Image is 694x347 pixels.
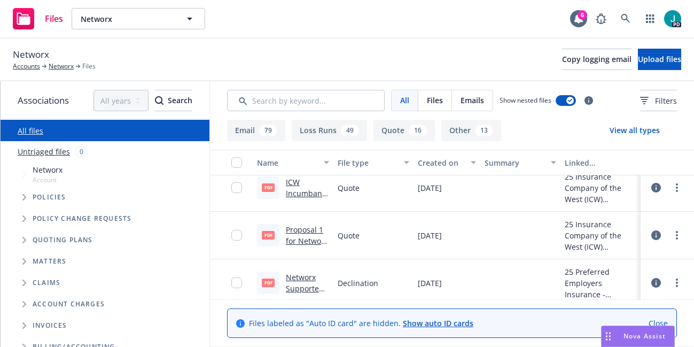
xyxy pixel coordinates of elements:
[33,322,67,329] span: Invoices
[565,266,636,300] div: 25 Preferred Employers Insurance - Preferred Employers Insurance - Workers' Compensation
[638,54,681,64] span: Upload files
[33,175,63,184] span: Account
[33,301,105,307] span: Account charges
[485,157,544,168] div: Summary
[286,177,329,243] a: ICW Incumbant Carrier Renewal Proposal.pdf
[341,125,359,136] div: 49
[640,95,677,106] span: Filters
[560,150,641,175] button: Linked associations
[475,125,493,136] div: 13
[33,215,131,222] span: Policy change requests
[33,194,66,201] span: Policies
[231,157,242,168] input: Select all
[418,182,442,194] span: [DATE]
[155,96,163,105] svg: Search
[338,157,397,168] div: File type
[670,181,683,194] a: more
[262,279,275,287] span: pdf
[249,318,473,329] span: Files labeled as "Auto ID card" are hidden.
[623,331,666,341] span: Nova Assist
[418,157,464,168] div: Created on
[33,280,60,286] span: Claims
[480,150,560,175] button: Summary
[590,8,612,29] a: Report a Bug
[9,4,67,34] a: Files
[640,90,677,111] button: Filters
[257,157,317,168] div: Name
[81,13,173,25] span: Networx
[286,225,328,313] a: Proposal 1 for Networx Supported Living Services, Inc. ($261,688) (1).pdf
[649,318,668,329] a: Close
[155,90,192,111] div: Search
[338,277,378,289] span: Declination
[155,90,192,111] button: SearchSearch
[441,120,501,141] button: Other
[615,8,636,29] a: Search
[461,95,484,106] span: Emails
[578,10,587,20] div: 6
[418,230,442,241] span: [DATE]
[338,182,360,194] span: Quote
[253,150,333,175] button: Name
[72,8,205,29] button: Networx
[13,48,49,61] span: Networx
[18,146,70,157] a: Untriaged files
[13,61,40,71] a: Accounts
[259,125,277,136] div: 79
[403,318,473,328] a: Show auto ID cards
[373,120,435,141] button: Quote
[74,145,89,158] div: 0
[33,164,63,175] span: Networx
[602,326,615,346] div: Drag to move
[231,230,242,241] input: Toggle Row Selected
[655,95,677,106] span: Filters
[333,150,414,175] button: File type
[638,49,681,70] button: Upload files
[33,237,93,243] span: Quoting plans
[400,95,409,106] span: All
[33,258,66,265] span: Matters
[231,182,242,193] input: Toggle Row Selected
[231,277,242,288] input: Toggle Row Selected
[49,61,74,71] a: Networx
[565,157,636,168] div: Linked associations
[262,183,275,191] span: pdf
[640,8,661,29] a: Switch app
[562,54,631,64] span: Copy logging email
[18,94,69,107] span: Associations
[670,276,683,289] a: more
[565,171,636,205] div: 25 Insurance Company of the West (ICW)
[45,14,63,23] span: Files
[227,120,285,141] button: Email
[227,90,385,111] input: Search by keyword...
[418,277,442,289] span: [DATE]
[670,229,683,242] a: more
[409,125,427,136] div: 16
[262,231,275,239] span: pdf
[565,219,636,252] div: 25 Insurance Company of the West (ICW)
[414,150,480,175] button: Created on
[292,120,367,141] button: Loss Runs
[562,49,631,70] button: Copy logging email
[1,162,209,336] div: Tree Example
[82,61,96,71] span: Files
[338,230,360,241] span: Quote
[601,326,675,347] button: Nova Assist
[427,95,443,106] span: Files
[664,10,681,27] img: photo
[500,96,551,105] span: Show nested files
[592,120,677,141] button: View all types
[18,126,43,136] a: All files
